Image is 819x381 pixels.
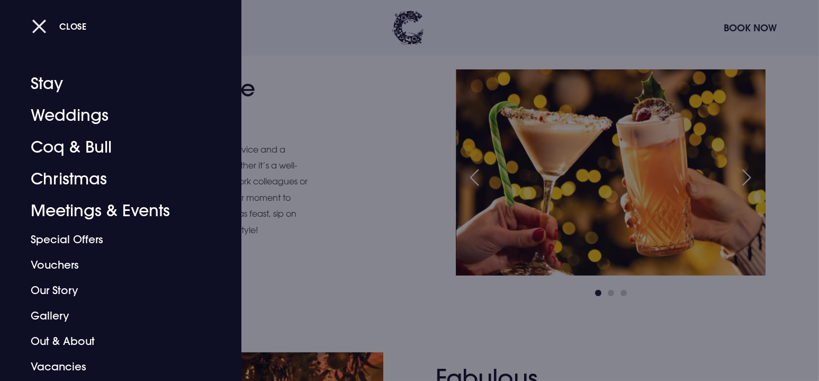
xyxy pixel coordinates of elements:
[31,278,198,303] a: Our Story
[59,21,87,32] span: Close
[31,68,198,100] a: Stay
[32,15,87,37] button: Close
[31,252,198,278] a: Vouchers
[31,303,198,329] a: Gallery
[31,354,198,379] a: Vacancies
[31,100,198,131] a: Weddings
[31,329,198,354] a: Out & About
[31,227,198,252] a: Special Offers
[31,195,198,227] a: Meetings & Events
[31,131,198,163] a: Coq & Bull
[31,163,198,195] a: Christmas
